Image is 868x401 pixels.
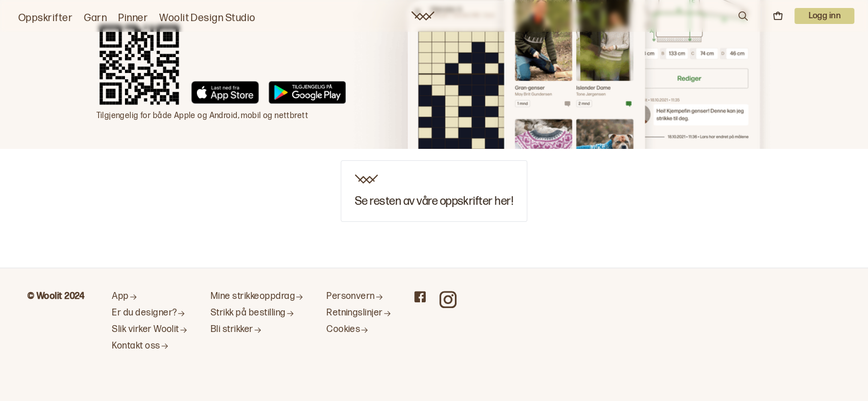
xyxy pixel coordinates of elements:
a: Woolit on Facebook [414,291,426,302]
a: Garn [84,10,107,26]
a: Woolit Design Studio [159,10,256,26]
p: Logg inn [794,8,854,24]
a: Pinner [118,10,148,26]
a: Personvern [326,291,391,303]
a: Retningslinjer [326,307,391,319]
a: Slik virker Woolit [112,324,188,336]
h3: Se resten av våre oppskrifter her! [355,195,513,208]
a: Kontakt oss [112,341,188,353]
a: App Store [191,81,260,108]
p: Tilgjengelig for både Apple og Android, mobil og nettbrett [96,110,346,121]
a: Er du designer? [112,307,188,319]
a: Woolit on Instagram [439,291,457,308]
a: Cookies [326,324,391,336]
button: User dropdown [794,8,854,24]
a: Woolit [411,11,434,21]
img: Google Play [268,81,345,104]
a: Oppskrifter [18,10,72,26]
img: App Store [191,81,260,104]
b: © Woolit 2024 [27,291,84,302]
a: App [112,291,188,303]
a: Bli strikker [211,324,304,336]
a: Google Play [268,81,345,108]
a: Mine strikkeoppdrag [211,291,304,303]
a: Strikk på bestilling [211,307,304,319]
